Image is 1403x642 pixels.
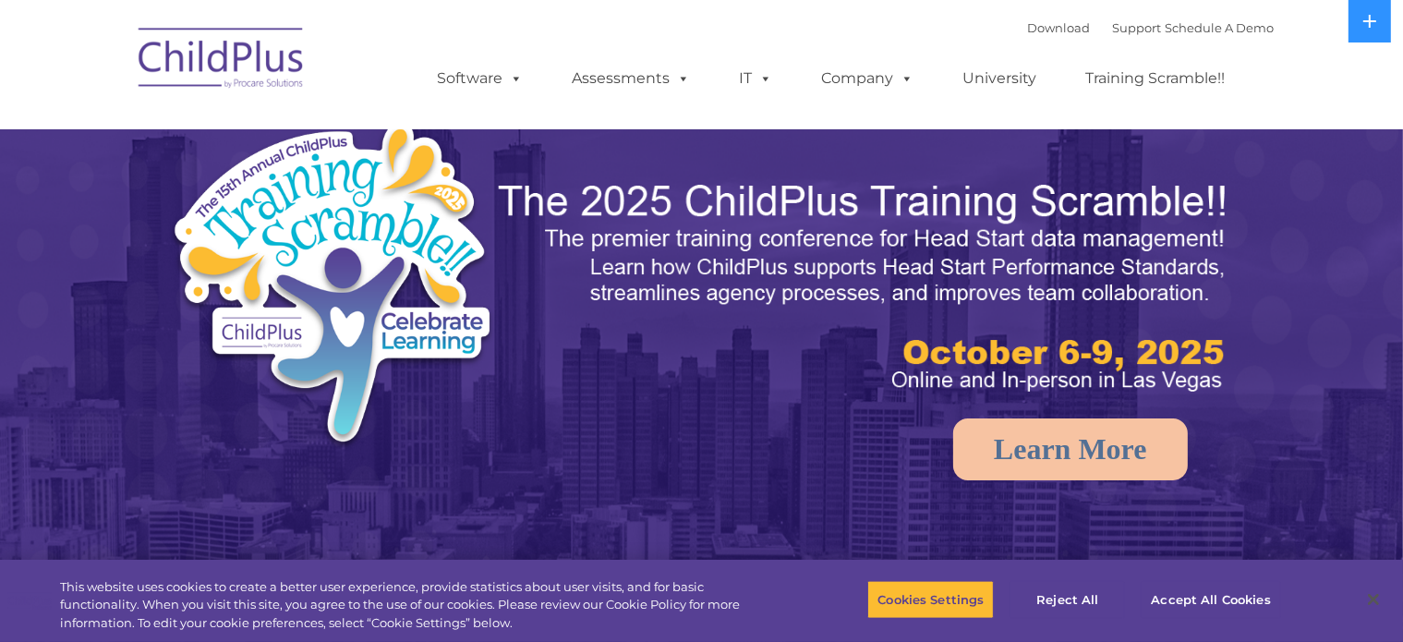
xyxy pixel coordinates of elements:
a: Training Scramble!! [1068,60,1244,97]
a: Assessments [554,60,709,97]
a: IT [721,60,792,97]
span: Phone number [257,198,335,212]
font: | [1028,20,1275,35]
button: Cookies Settings [867,580,994,619]
a: Company [804,60,933,97]
a: Learn More [953,418,1188,480]
a: Software [419,60,542,97]
button: Close [1353,579,1394,620]
button: Accept All Cookies [1141,580,1280,619]
div: This website uses cookies to create a better user experience, provide statistics about user visit... [60,578,771,633]
button: Reject All [1010,580,1125,619]
a: University [945,60,1056,97]
a: Download [1028,20,1091,35]
img: ChildPlus by Procare Solutions [129,15,314,107]
span: Last name [257,122,313,136]
a: Support [1113,20,1162,35]
a: Schedule A Demo [1166,20,1275,35]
